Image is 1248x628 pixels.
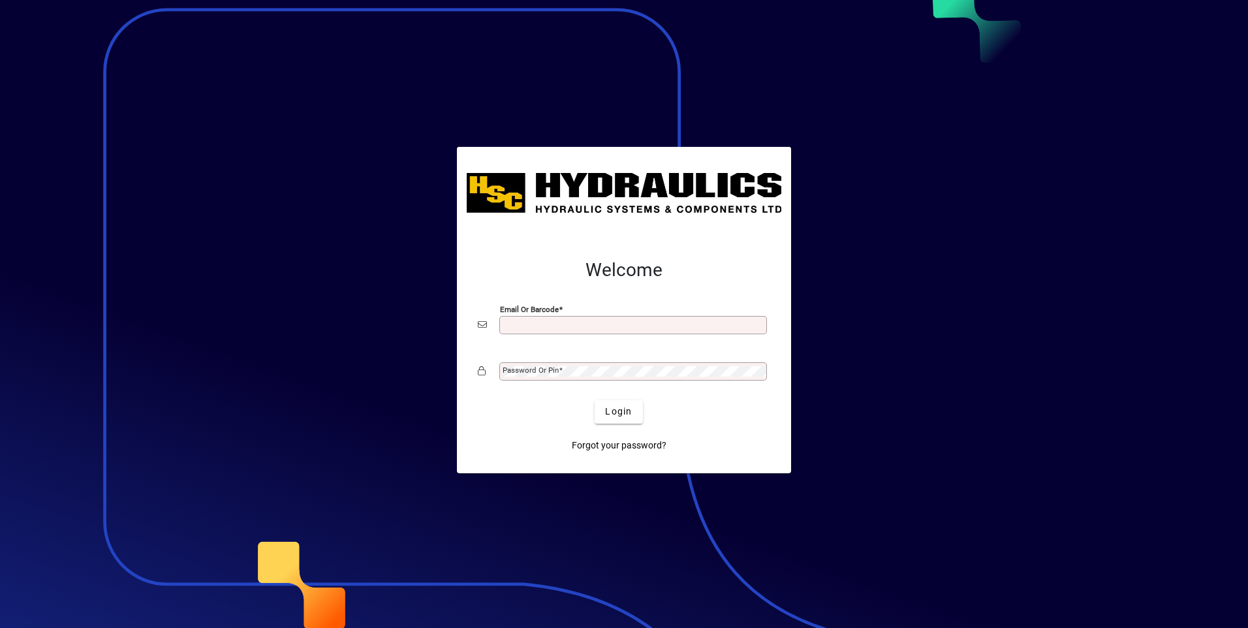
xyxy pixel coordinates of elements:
h2: Welcome [478,259,770,281]
button: Login [595,400,642,424]
span: Forgot your password? [572,439,666,452]
span: Login [605,405,632,418]
a: Forgot your password? [567,434,672,458]
mat-label: Email or Barcode [500,304,559,313]
mat-label: Password or Pin [503,366,559,375]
